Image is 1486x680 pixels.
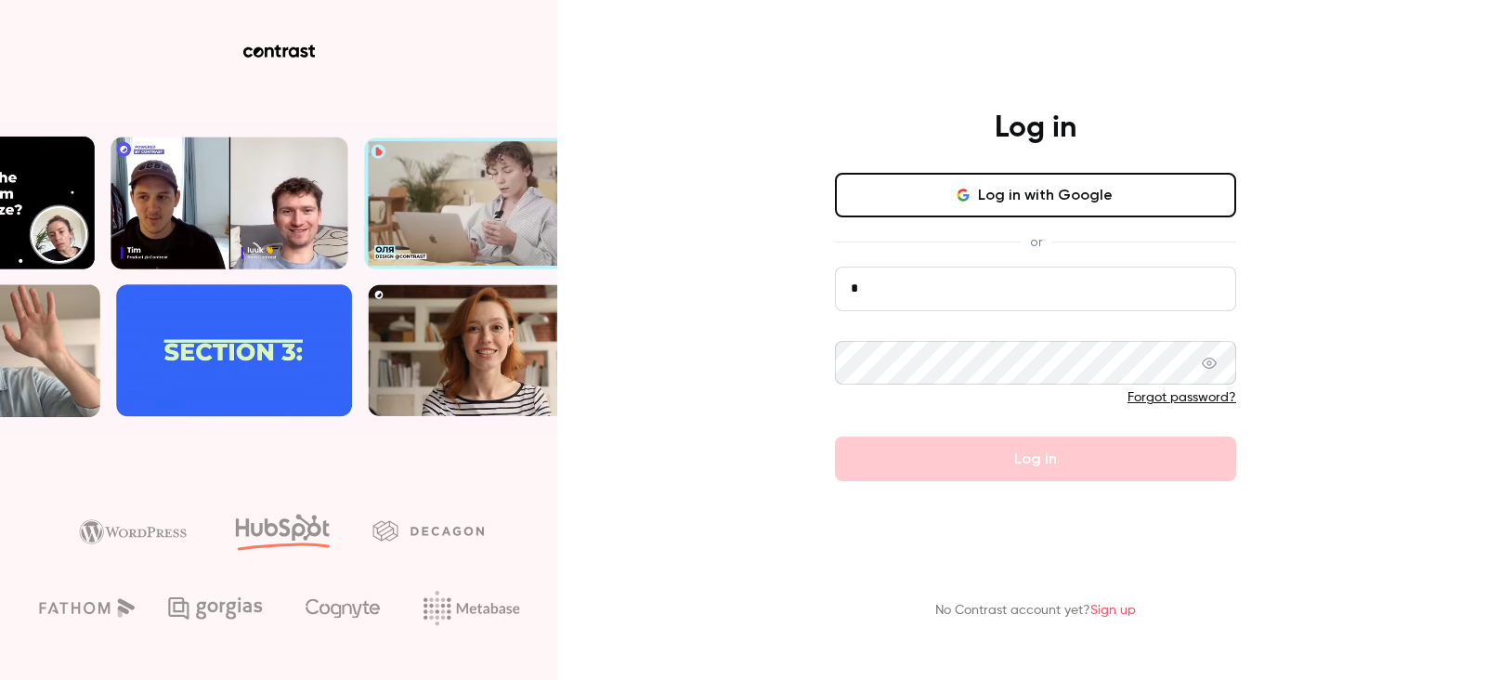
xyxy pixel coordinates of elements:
[935,601,1136,621] p: No Contrast account yet?
[835,173,1236,217] button: Log in with Google
[995,110,1076,147] h4: Log in
[1021,232,1051,252] span: or
[1090,604,1136,617] a: Sign up
[1128,391,1236,404] a: Forgot password?
[372,520,484,541] img: decagon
